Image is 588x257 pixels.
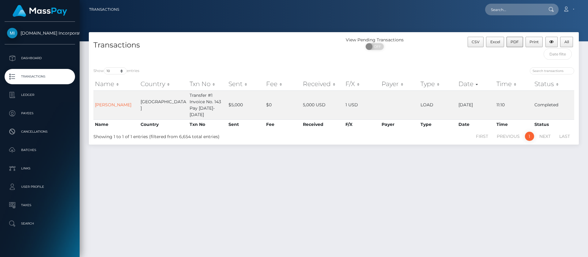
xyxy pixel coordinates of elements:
span: All [564,40,569,44]
span: [DOMAIN_NAME] Incorporated [5,30,75,36]
td: $5,000 [227,90,265,119]
th: Time: activate to sort column ascending [495,78,533,90]
label: Show entries [93,67,139,74]
th: F/X: activate to sort column ascending [344,78,380,90]
h4: Transactions [93,40,329,51]
button: Excel [486,37,504,47]
th: Type: activate to sort column ascending [419,78,457,90]
button: PDF [507,37,523,47]
td: 11:10 [495,90,533,119]
p: Dashboard [7,54,73,63]
img: Medley.com Incorporated [7,28,17,38]
td: Transfer #1 Invoice No. 143 Pay [DATE]-[DATE] [188,90,227,119]
input: Search transactions [530,67,574,74]
span: Excel [490,40,500,44]
th: Payer [380,119,419,129]
a: Transactions [5,69,75,84]
p: Search [7,219,73,228]
button: Print [526,37,543,47]
th: Date [457,119,495,129]
th: Type [419,119,457,129]
th: Status: activate to sort column ascending [533,78,574,90]
a: [PERSON_NAME] [95,102,131,108]
span: Print [530,40,539,44]
a: 1 [525,132,534,141]
p: Batches [7,146,73,155]
th: Name: activate to sort column ascending [93,78,139,90]
th: Country [139,119,188,129]
th: Date: activate to sort column ascending [457,78,495,90]
span: PDF [511,40,519,44]
p: Payees [7,109,73,118]
th: Sent [227,119,265,129]
span: CSV [472,40,480,44]
th: Sent: activate to sort column ascending [227,78,265,90]
p: User Profile [7,182,73,191]
span: OFF [369,43,384,50]
a: Ledger [5,87,75,103]
a: Payees [5,106,75,121]
th: Fee: activate to sort column ascending [265,78,301,90]
div: View Pending Transactions [334,37,416,43]
a: User Profile [5,179,75,195]
a: Cancellations [5,124,75,139]
td: 5,000 USD [301,90,344,119]
td: LOAD [419,90,457,119]
p: Cancellations [7,127,73,136]
a: Dashboard [5,51,75,66]
a: Search [5,216,75,231]
a: Taxes [5,198,75,213]
input: Date filter [544,48,572,60]
th: Txn No: activate to sort column ascending [188,78,227,90]
p: Transactions [7,72,73,81]
p: Taxes [7,201,73,210]
a: Transactions [89,3,119,16]
th: Time [495,119,533,129]
td: [GEOGRAPHIC_DATA] [139,90,188,119]
div: Showing 1 to 1 of 1 entries (filtered from 6,654 total entries) [93,131,288,140]
button: All [560,37,573,47]
th: Received [301,119,344,129]
th: Status [533,119,574,129]
select: Showentries [104,67,127,74]
th: Payer: activate to sort column ascending [380,78,419,90]
td: Completed [533,90,574,119]
th: Fee [265,119,301,129]
input: Search... [485,4,543,15]
th: Country: activate to sort column ascending [139,78,188,90]
th: Txn No [188,119,227,129]
th: Received: activate to sort column ascending [301,78,344,90]
a: Links [5,161,75,176]
p: Ledger [7,90,73,100]
td: [DATE] [457,90,495,119]
th: Name [93,119,139,129]
a: Batches [5,142,75,158]
button: CSV [468,37,484,47]
img: MassPay Logo [13,5,67,17]
td: $0 [265,90,301,119]
button: Column visibility [545,37,558,47]
p: Links [7,164,73,173]
th: F/X [344,119,380,129]
td: 1 USD [344,90,380,119]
